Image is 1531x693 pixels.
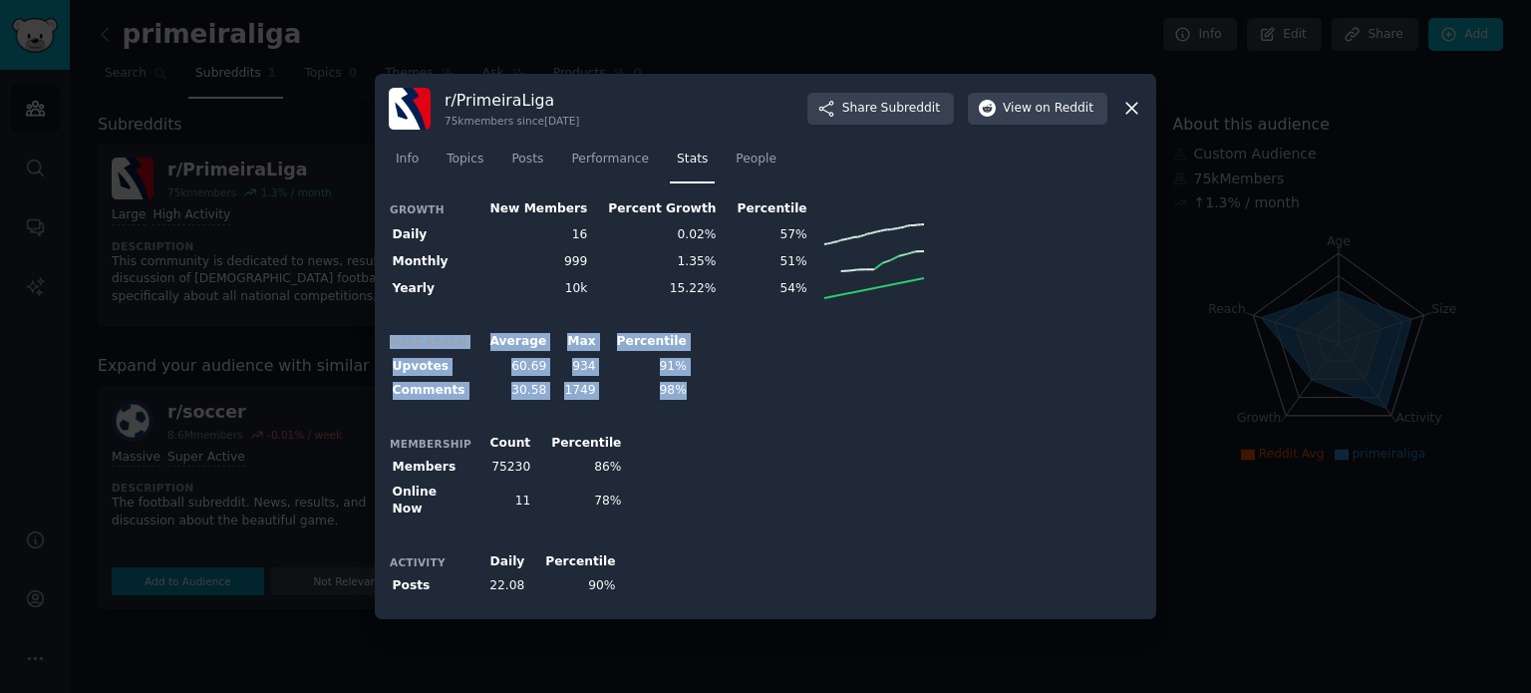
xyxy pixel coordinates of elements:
[677,151,708,169] span: Stats
[445,114,579,128] div: 75k members since [DATE]
[807,93,954,125] button: ShareSubreddit
[720,248,810,275] td: 51%
[472,275,591,302] td: 10k
[599,379,690,404] td: 98%
[599,354,690,379] td: 91%
[720,275,810,302] td: 54%
[550,354,599,379] td: 934
[736,151,776,169] span: People
[389,275,472,302] th: Yearly
[389,248,472,275] th: Monthly
[591,275,720,302] td: 15.22%
[389,456,472,481] th: Members
[472,549,528,574] th: Daily
[720,196,810,221] th: Percentile
[389,354,472,379] th: Upvotes
[472,574,528,599] td: 22.08
[534,456,625,481] td: 86%
[389,144,426,184] a: Info
[390,555,471,569] h3: Activity
[389,480,472,521] th: Online Now
[389,379,472,404] th: Comments
[881,100,940,118] span: Subreddit
[599,330,690,355] th: Percentile
[447,151,483,169] span: Topics
[968,93,1107,125] button: Viewon Reddit
[1036,100,1093,118] span: on Reddit
[534,480,625,521] td: 78%
[472,354,550,379] td: 60.69
[445,90,579,111] h3: r/ PrimeiraLiga
[440,144,490,184] a: Topics
[390,335,471,349] h3: Post Reach
[1003,100,1093,118] span: View
[472,330,550,355] th: Average
[591,221,720,248] td: 0.02%
[729,144,783,184] a: People
[591,196,720,221] th: Percent Growth
[472,379,550,404] td: 30.58
[842,100,940,118] span: Share
[564,144,656,184] a: Performance
[472,248,591,275] td: 999
[389,221,472,248] th: Daily
[571,151,649,169] span: Performance
[389,574,472,599] th: Posts
[389,88,431,130] img: PrimeiraLiga
[534,431,625,456] th: Percentile
[591,248,720,275] td: 1.35%
[472,456,534,481] td: 75230
[511,151,543,169] span: Posts
[504,144,550,184] a: Posts
[472,480,534,521] td: 11
[396,151,419,169] span: Info
[528,574,619,599] td: 90%
[472,196,591,221] th: New Members
[550,379,599,404] td: 1749
[550,330,599,355] th: Max
[670,144,715,184] a: Stats
[528,549,619,574] th: Percentile
[720,221,810,248] td: 57%
[472,431,534,456] th: Count
[390,202,471,216] h3: Growth
[472,221,591,248] td: 16
[390,437,471,451] h3: Membership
